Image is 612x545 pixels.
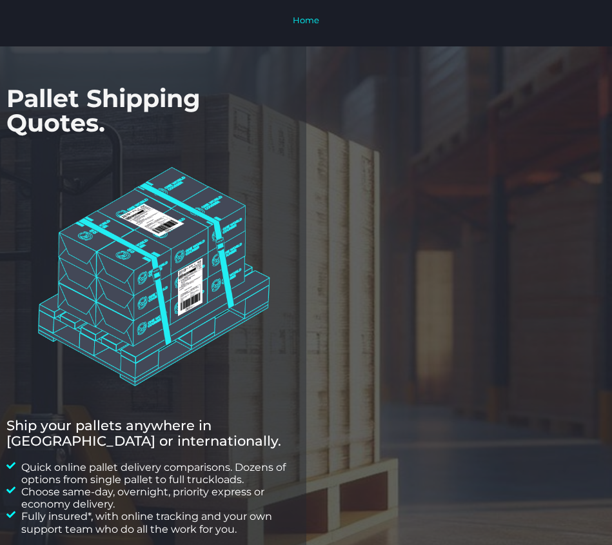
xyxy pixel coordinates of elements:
[18,486,300,510] span: Choose same-day, overnight, priority express or economy delivery.​
[6,86,300,135] p: Pallet Shipping Quotes.
[293,15,319,25] a: Home
[18,510,300,535] span: Fully insured*, with online tracking and your own support team who do all the work for you.
[18,461,300,486] span: Quick online pallet delivery comparisons. Dozens of options from single pallet to full truckloads.
[6,418,300,448] h2: Ship your pallets anywhere in [GEOGRAPHIC_DATA] or internationally.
